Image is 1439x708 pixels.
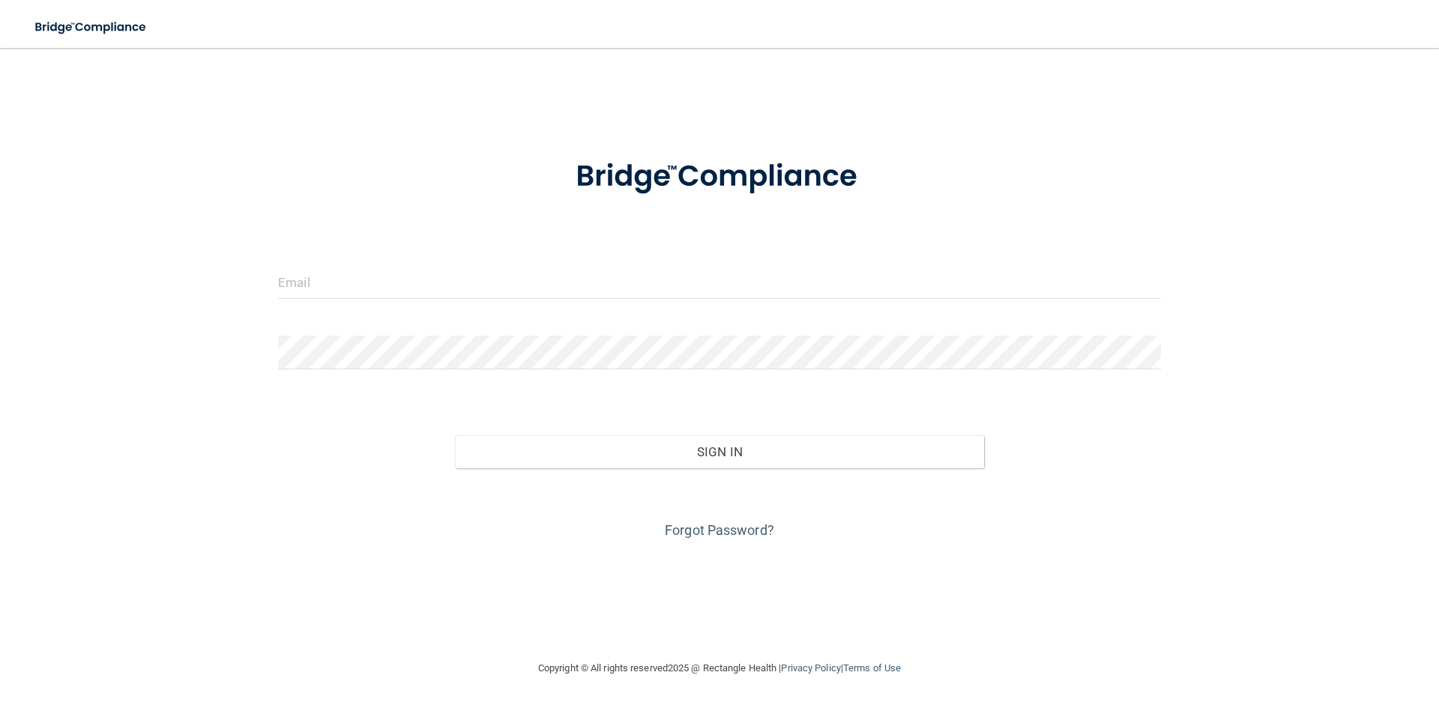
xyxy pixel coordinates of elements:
[22,12,160,43] img: bridge_compliance_login_screen.278c3ca4.svg
[446,644,993,692] div: Copyright © All rights reserved 2025 @ Rectangle Health | |
[665,522,774,538] a: Forgot Password?
[545,138,894,216] img: bridge_compliance_login_screen.278c3ca4.svg
[455,435,985,468] button: Sign In
[843,662,901,674] a: Terms of Use
[278,265,1161,299] input: Email
[781,662,840,674] a: Privacy Policy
